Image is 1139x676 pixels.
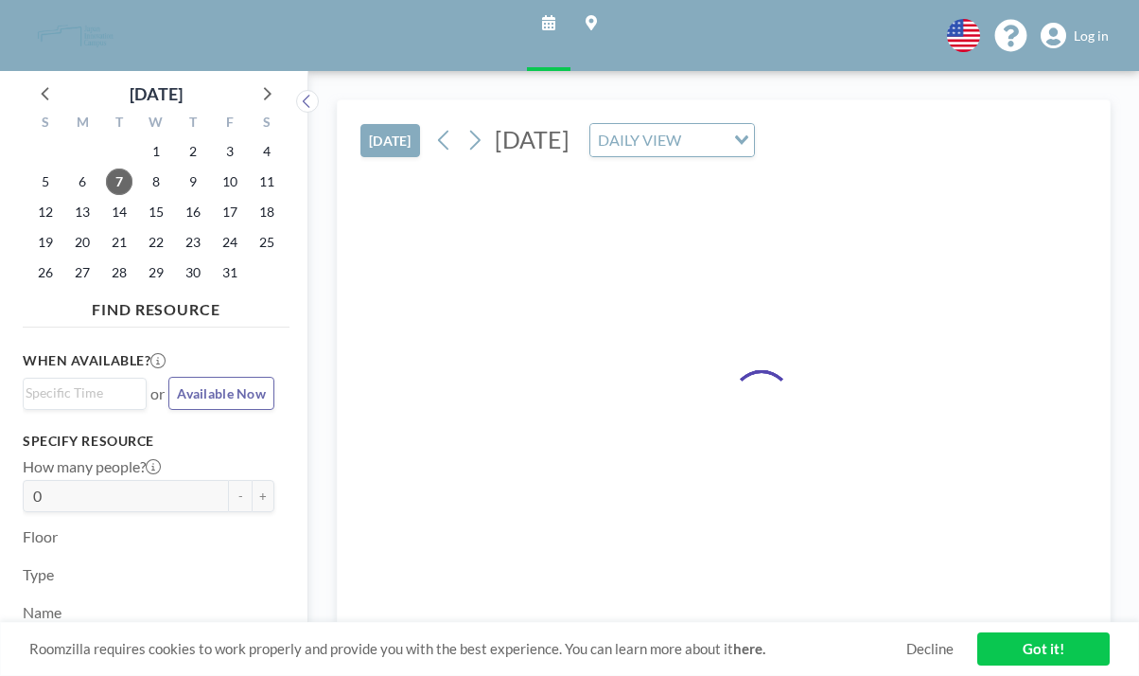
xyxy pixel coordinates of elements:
span: Sunday, October 12, 2025 [32,199,59,225]
span: Thursday, October 16, 2025 [180,199,206,225]
span: Wednesday, October 22, 2025 [143,229,169,256]
div: S [27,112,64,136]
span: Thursday, October 30, 2025 [180,259,206,286]
div: F [211,112,248,136]
div: M [64,112,101,136]
label: Type [23,565,54,584]
span: Thursday, October 9, 2025 [180,169,206,195]
span: DAILY VIEW [594,128,685,152]
div: T [174,112,211,136]
span: Monday, October 27, 2025 [69,259,96,286]
a: Got it! [977,632,1110,666]
span: Sunday, October 19, 2025 [32,229,59,256]
span: Tuesday, October 14, 2025 [106,199,132,225]
span: Friday, October 31, 2025 [217,259,243,286]
span: Tuesday, October 21, 2025 [106,229,132,256]
span: or [150,384,165,403]
div: Search for option [24,379,146,407]
div: W [138,112,175,136]
div: Search for option [590,124,754,156]
div: S [248,112,285,136]
span: Saturday, October 11, 2025 [254,169,280,195]
label: Floor [23,527,58,546]
div: T [101,112,138,136]
span: Wednesday, October 1, 2025 [143,138,169,165]
span: Monday, October 20, 2025 [69,229,96,256]
a: Log in [1041,23,1109,49]
span: Wednesday, October 29, 2025 [143,259,169,286]
span: Saturday, October 4, 2025 [254,138,280,165]
span: Saturday, October 25, 2025 [254,229,280,256]
button: [DATE] [360,124,420,157]
span: Friday, October 24, 2025 [217,229,243,256]
span: Available Now [177,385,266,401]
h4: FIND RESOURCE [23,293,289,319]
h3: Specify resource [23,433,274,450]
span: Wednesday, October 15, 2025 [143,199,169,225]
input: Search for option [26,382,135,403]
span: Monday, October 13, 2025 [69,199,96,225]
input: Search for option [687,128,723,152]
div: [DATE] [130,80,183,107]
img: organization-logo [30,17,121,55]
span: Tuesday, October 28, 2025 [106,259,132,286]
span: Friday, October 10, 2025 [217,169,243,195]
span: Sunday, October 5, 2025 [32,169,59,195]
span: Thursday, October 2, 2025 [180,138,206,165]
span: Friday, October 3, 2025 [217,138,243,165]
label: Name [23,603,61,622]
span: [DATE] [495,125,569,153]
span: Wednesday, October 8, 2025 [143,169,169,195]
span: Roomzilla requires cookies to work properly and provide you with the best experience. You can lea... [29,640,906,658]
span: Saturday, October 18, 2025 [254,199,280,225]
span: Log in [1074,27,1109,44]
span: Friday, October 17, 2025 [217,199,243,225]
span: Tuesday, October 7, 2025 [106,169,132,195]
span: Thursday, October 23, 2025 [180,229,206,256]
a: here. [733,640,765,657]
a: Decline [906,640,954,658]
button: + [252,480,274,512]
button: Available Now [168,377,274,410]
span: Monday, October 6, 2025 [69,169,96,195]
span: Sunday, October 26, 2025 [32,259,59,286]
label: How many people? [23,457,161,476]
button: - [229,480,252,512]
